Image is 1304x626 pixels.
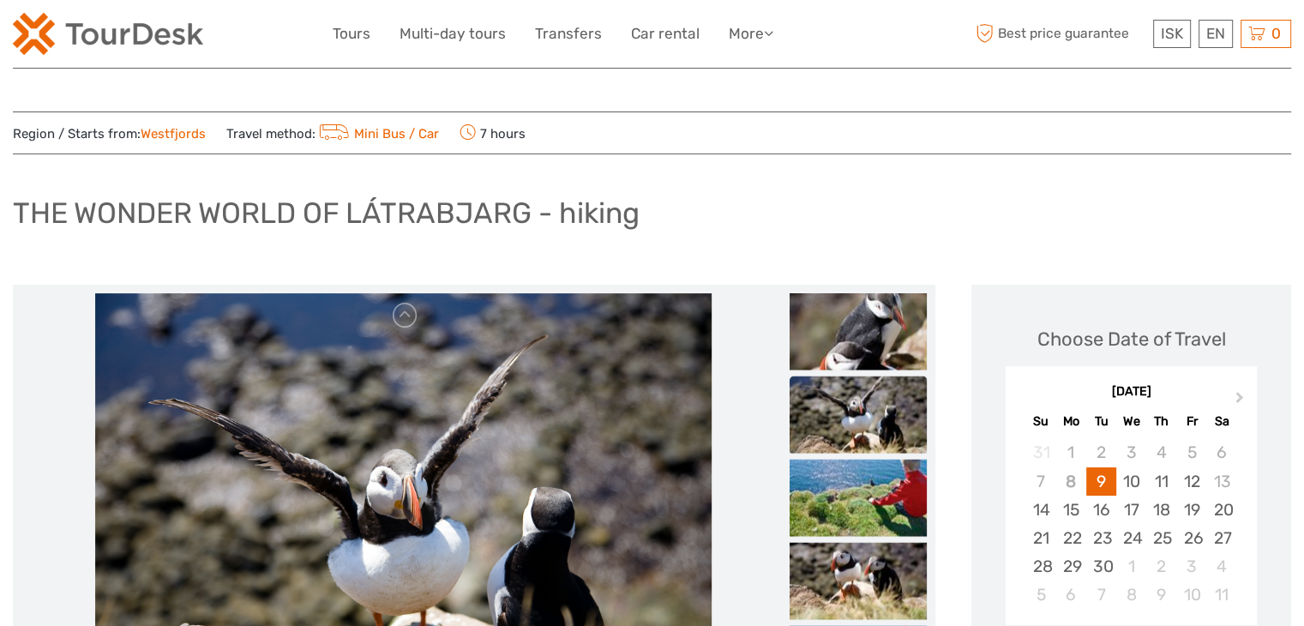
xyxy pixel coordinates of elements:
a: More [729,21,773,46]
div: Choose Friday, October 3rd, 2025 [1176,552,1206,581]
div: We [1116,410,1146,433]
div: Choose Thursday, October 2nd, 2025 [1146,552,1176,581]
div: Not available Monday, September 1st, 2025 [1056,438,1086,466]
div: Mo [1056,410,1086,433]
div: Choose Monday, September 15th, 2025 [1056,496,1086,524]
div: Not available Monday, September 8th, 2025 [1056,467,1086,496]
button: Open LiveChat chat widget [197,27,218,47]
h1: THE WONDER WORLD OF LÁTRABJARG - hiking [13,196,640,231]
div: Not available Sunday, August 31st, 2025 [1025,438,1055,466]
div: Choose Sunday, September 14th, 2025 [1025,496,1055,524]
div: Choose Wednesday, September 17th, 2025 [1116,496,1146,524]
img: 120-15d4194f-c635-41b9-a512-a3cb382bfb57_logo_small.png [13,13,203,55]
div: Choose Monday, September 22nd, 2025 [1056,524,1086,552]
a: Multi-day tours [400,21,506,46]
div: Su [1025,410,1055,433]
div: Choose Friday, September 26th, 2025 [1176,524,1206,552]
div: Choose Saturday, September 20th, 2025 [1207,496,1237,524]
div: Not available Saturday, September 6th, 2025 [1207,438,1237,466]
img: 0b8fb86e6e2d4ec29d4ef35bbd6529f0_slider_thumbnail.jpg [790,460,927,537]
span: Best price guarantee [971,20,1149,48]
div: Not available Thursday, September 4th, 2025 [1146,438,1176,466]
a: Westfjords [141,126,206,141]
span: Travel method: [226,121,439,145]
img: 8b8cb1b7e8a34b7083f48a6d9c2c0141_slider_thumbnail.jpg [790,543,927,620]
div: Choose Thursday, October 9th, 2025 [1146,581,1176,609]
div: Choose Friday, September 19th, 2025 [1176,496,1206,524]
div: Choose Tuesday, October 7th, 2025 [1086,581,1116,609]
div: Choose Saturday, October 4th, 2025 [1207,552,1237,581]
img: 4529340e19714f5e933031a8e8c3dfa5_slider_thumbnail.jpg [790,293,927,370]
div: Not available Friday, September 5th, 2025 [1176,438,1206,466]
div: Choose Friday, October 10th, 2025 [1176,581,1206,609]
img: abefdedef19e449e8d585becd8fd47c2_slider_thumbnail.jpg [790,376,927,454]
div: Fr [1176,410,1206,433]
div: Choose Saturday, October 11th, 2025 [1207,581,1237,609]
div: Not available Wednesday, September 3rd, 2025 [1116,438,1146,466]
span: ISK [1161,25,1183,42]
a: Transfers [535,21,602,46]
div: Not available Sunday, September 7th, 2025 [1025,467,1055,496]
div: Not available Tuesday, September 2nd, 2025 [1086,438,1116,466]
a: Mini Bus / Car [315,126,439,141]
div: Not available Saturday, September 13th, 2025 [1207,467,1237,496]
div: Choose Monday, September 29th, 2025 [1056,552,1086,581]
button: Next Month [1228,388,1255,415]
div: Sa [1207,410,1237,433]
div: Choose Saturday, September 27th, 2025 [1207,524,1237,552]
a: Tours [333,21,370,46]
span: 7 hours [460,121,526,145]
div: Choose Tuesday, September 16th, 2025 [1086,496,1116,524]
div: Choose Thursday, September 11th, 2025 [1146,467,1176,496]
div: Choose Wednesday, September 24th, 2025 [1116,524,1146,552]
div: Choose Tuesday, September 23rd, 2025 [1086,524,1116,552]
div: Choose Tuesday, September 9th, 2025 [1086,467,1116,496]
div: Choose Date of Travel [1037,326,1226,352]
div: [DATE] [1006,383,1257,401]
div: Th [1146,410,1176,433]
div: Choose Sunday, September 28th, 2025 [1025,552,1055,581]
p: We're away right now. Please check back later! [24,30,194,44]
div: Choose Sunday, September 21st, 2025 [1025,524,1055,552]
div: Choose Wednesday, October 8th, 2025 [1116,581,1146,609]
div: Tu [1086,410,1116,433]
div: Choose Monday, October 6th, 2025 [1056,581,1086,609]
div: Choose Thursday, September 25th, 2025 [1146,524,1176,552]
a: Car rental [631,21,700,46]
div: Choose Thursday, September 18th, 2025 [1146,496,1176,524]
span: Region / Starts from: [13,125,206,143]
div: Choose Wednesday, October 1st, 2025 [1116,552,1146,581]
div: month 2025-09 [1012,438,1252,609]
div: Choose Tuesday, September 30th, 2025 [1086,552,1116,581]
div: Choose Wednesday, September 10th, 2025 [1116,467,1146,496]
div: Choose Sunday, October 5th, 2025 [1025,581,1055,609]
div: EN [1199,20,1233,48]
span: 0 [1269,25,1283,42]
div: Choose Friday, September 12th, 2025 [1176,467,1206,496]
